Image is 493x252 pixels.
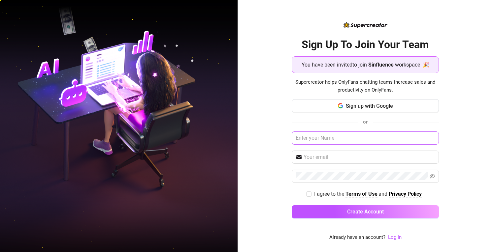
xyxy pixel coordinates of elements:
a: Log In [388,234,402,241]
strong: Sinfluence [368,62,394,68]
input: Enter your Name [292,131,439,145]
input: Your email [304,153,435,161]
img: logo-BBDzfeDw.svg [344,22,387,28]
span: Sign up with Google [346,103,393,109]
button: Create Account [292,205,439,218]
span: You have been invited to join [302,61,367,69]
span: eye-invisible [430,174,435,179]
a: Log In [388,234,402,240]
span: Create Account [347,209,384,215]
strong: Terms of Use [345,191,378,197]
span: or [363,119,368,125]
span: Supercreator helps OnlyFans chatting teams increase sales and productivity on OnlyFans. [292,78,439,94]
a: Privacy Policy [389,191,422,198]
button: Sign up with Google [292,99,439,112]
a: Terms of Use [345,191,378,198]
h2: Sign Up To Join Your Team [292,38,439,51]
span: and [378,191,389,197]
span: Already have an account? [329,234,385,241]
span: I agree to the [314,191,345,197]
strong: Privacy Policy [389,191,422,197]
span: workspace 🎉 [395,61,429,69]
